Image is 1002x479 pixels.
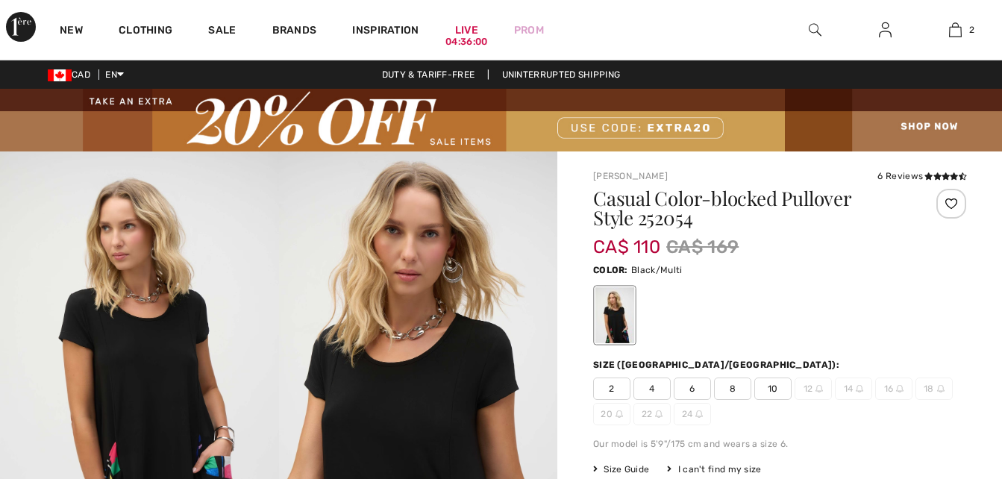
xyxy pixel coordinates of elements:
span: CAD [48,69,96,80]
div: 6 Reviews [877,169,966,183]
img: My Bag [949,21,962,39]
span: 22 [633,403,671,425]
img: search the website [809,21,821,39]
a: Live04:36:00 [455,22,478,38]
span: 2 [969,23,974,37]
span: 2 [593,378,630,400]
div: Our model is 5'9"/175 cm and wears a size 6. [593,437,966,451]
span: 20 [593,403,630,425]
span: 18 [915,378,953,400]
img: ring-m.svg [655,410,663,418]
div: Black/Multi [595,287,634,343]
a: [PERSON_NAME] [593,171,668,181]
span: Size Guide [593,463,649,476]
img: ring-m.svg [937,385,945,392]
div: Size ([GEOGRAPHIC_DATA]/[GEOGRAPHIC_DATA]): [593,358,842,372]
span: EN [105,69,124,80]
span: 6 [674,378,711,400]
span: Color: [593,265,628,275]
img: ring-m.svg [616,410,623,418]
img: Canadian Dollar [48,69,72,81]
a: Clothing [119,24,172,40]
img: My Info [879,21,892,39]
a: Sale [208,24,236,40]
a: Brands [272,24,317,40]
span: 10 [754,378,792,400]
span: CA$ 110 [593,222,660,257]
div: 04:36:00 [445,35,487,49]
div: I can't find my size [667,463,761,476]
span: 24 [674,403,711,425]
span: 4 [633,378,671,400]
img: ring-m.svg [896,385,904,392]
a: Prom [514,22,544,38]
h1: Casual Color-blocked Pullover Style 252054 [593,189,904,228]
span: Black/Multi [631,265,682,275]
img: ring-m.svg [856,385,863,392]
span: 8 [714,378,751,400]
span: 14 [835,378,872,400]
a: 2 [921,21,989,39]
img: 1ère Avenue [6,12,36,42]
span: 16 [875,378,912,400]
a: New [60,24,83,40]
span: 12 [795,378,832,400]
img: ring-m.svg [815,385,823,392]
span: CA$ 169 [666,234,739,260]
img: ring-m.svg [695,410,703,418]
a: Sign In [867,21,904,40]
span: Inspiration [352,24,419,40]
